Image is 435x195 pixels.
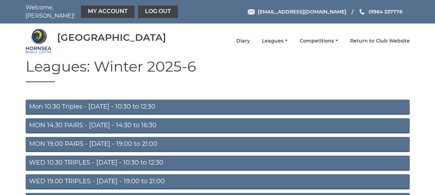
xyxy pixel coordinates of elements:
[26,58,410,82] h1: Leagues: Winter 2025-6
[359,8,402,16] a: Phone us 01964 537776
[26,137,410,152] a: MON 19.00 PAIRS - [DATE] - 19:00 to 21:00
[26,28,52,54] img: Hornsea Bowls Centre
[248,8,346,16] a: Email [EMAIL_ADDRESS][DOMAIN_NAME]
[300,38,338,44] a: Competitions
[248,9,255,15] img: Email
[258,9,346,15] span: [EMAIL_ADDRESS][DOMAIN_NAME]
[138,6,178,18] a: Log out
[369,9,402,15] span: 01964 537776
[26,100,410,115] a: Mon 10.30 Triples - [DATE] - 10:30 to 12:30
[350,38,410,44] a: Return to Club Website
[26,174,410,189] a: WED 19.00 TRIPLES - [DATE] - 19:00 to 21:00
[360,9,364,15] img: Phone us
[236,38,250,44] a: Diary
[26,118,410,133] a: MON 14.30 PAIRS - [DATE] - 14:30 to 16:30
[26,156,410,171] a: WED 10.30 TRIPLES - [DATE] - 10:30 to 12:30
[81,6,135,18] a: My Account
[262,38,288,44] a: Leagues
[57,32,166,43] div: [GEOGRAPHIC_DATA]
[26,3,180,20] nav: Welcome, [PERSON_NAME]!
